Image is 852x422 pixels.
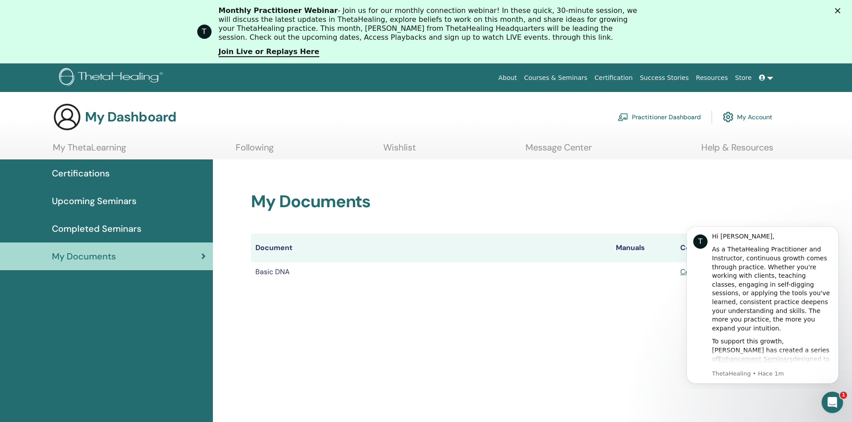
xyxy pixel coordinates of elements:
span: Completed Seminars [52,222,141,235]
a: Wishlist [383,142,416,159]
img: chalkboard-teacher.svg [618,113,628,121]
iframe: Intercom notifications mensaje [673,218,852,389]
span: Upcoming Seminars [52,194,136,208]
a: Certification [591,70,636,86]
a: My ThetaLearning [53,142,126,159]
td: Basic DNA [251,262,611,282]
div: To support this growth, [PERSON_NAME] has created a series of designed to help you refine your kn... [39,119,159,215]
img: cog.svg [723,109,733,125]
a: Message Center [526,142,592,159]
a: My Account [723,107,772,127]
span: Certifications [52,167,110,180]
a: Success Stories [636,70,692,86]
img: generic-user-icon.jpg [53,103,81,131]
span: My Documents [52,250,116,263]
a: Following [236,142,274,159]
a: Courses & Seminars [521,70,591,86]
div: Profile image for ThetaHealing [197,25,212,39]
a: About [495,70,520,86]
div: - Join us for our monthly connection webinar! In these quick, 30-minute session, we will discuss ... [219,6,641,42]
iframe: Intercom live chat [822,392,843,413]
img: logo.png [59,68,166,88]
th: Document [251,234,611,262]
h2: My Documents [251,192,766,212]
span: 1 [840,392,847,399]
a: Join Live or Replays Here [219,47,319,57]
b: Monthly Practitioner Webinar [219,6,338,15]
h3: My Dashboard [85,109,176,125]
th: Manuals [611,234,676,262]
a: Practitioner Dashboard [618,107,701,127]
a: Resources [692,70,732,86]
p: Message from ThetaHealing, sent Hace 1m [39,151,159,159]
div: Cerrar [835,8,844,13]
a: Help & Resources [701,142,773,159]
a: Store [732,70,755,86]
a: Enhancement Seminars [45,137,120,144]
